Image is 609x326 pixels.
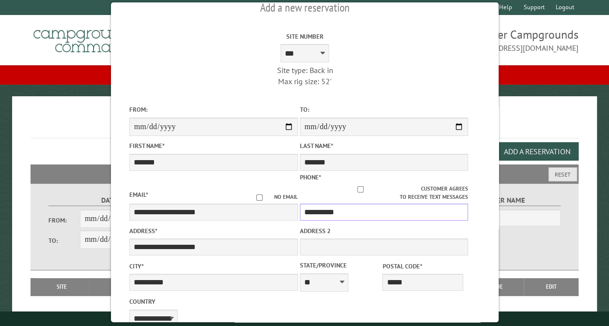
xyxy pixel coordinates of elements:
[129,191,148,199] label: Email
[48,216,80,225] label: From:
[35,278,89,296] th: Site
[129,297,297,306] label: Country
[220,76,389,87] div: Max rig size: 52'
[48,195,174,206] label: Dates
[496,142,578,161] button: Add a Reservation
[244,193,297,201] label: No email
[299,186,421,193] input: Customer agrees to receive text messages
[220,65,389,75] div: Site type: Back in
[31,164,578,183] h2: Filters
[31,19,152,57] img: Campground Commander
[129,105,297,114] label: From:
[299,173,321,181] label: Phone
[31,112,578,138] h1: Reservations
[129,226,297,236] label: Address
[524,278,579,296] th: Edit
[220,32,389,41] label: Site Number
[299,105,468,114] label: To:
[48,236,80,245] label: To:
[244,194,274,201] input: No email
[89,278,158,296] th: Dates
[129,262,297,271] label: City
[299,185,468,201] label: Customer agrees to receive text messages
[548,167,577,181] button: Reset
[299,261,380,270] label: State/Province
[299,226,468,236] label: Address 2
[299,141,468,150] label: Last Name
[129,141,297,150] label: First Name
[382,262,463,271] label: Postal Code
